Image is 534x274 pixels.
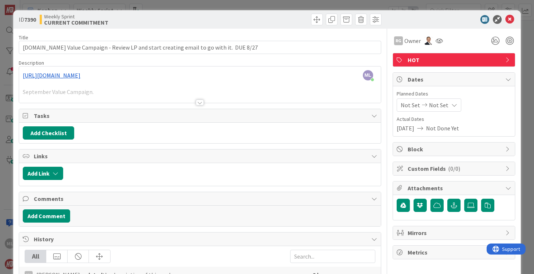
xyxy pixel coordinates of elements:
span: Attachments [408,184,502,192]
b: 7390 [24,16,36,23]
div: All [25,250,46,263]
span: ( 0/0 ) [448,165,460,172]
span: Tasks [34,111,367,120]
span: Not Done Yet [426,124,459,133]
span: Owner [404,36,421,45]
input: Search... [290,250,375,263]
span: Not Set [401,101,420,109]
span: Mirrors [408,228,502,237]
button: Add Checklist [23,126,74,140]
span: Weekly Sprint [44,14,108,19]
label: Title [19,34,28,41]
span: ID [19,15,36,24]
a: [URL][DOMAIN_NAME] [23,72,80,79]
span: Support [15,1,33,10]
div: RG [394,36,403,45]
span: Dates [408,75,502,84]
span: Description [19,60,44,66]
span: History [34,235,367,244]
img: SL [425,37,433,45]
input: type card name here... [19,41,381,54]
span: Not Set [429,101,448,109]
span: HOT [408,55,502,64]
b: CURRENT COMMITMENT [44,19,108,25]
span: Custom Fields [408,164,502,173]
span: Comments [34,194,367,203]
span: Actual Dates [397,115,511,123]
span: [DATE] [397,124,414,133]
span: Planned Dates [397,90,511,98]
button: Add Link [23,167,63,180]
span: Links [34,152,367,161]
button: Add Comment [23,209,70,223]
span: Block [408,145,502,154]
span: ML [363,70,373,80]
span: Metrics [408,248,502,257]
